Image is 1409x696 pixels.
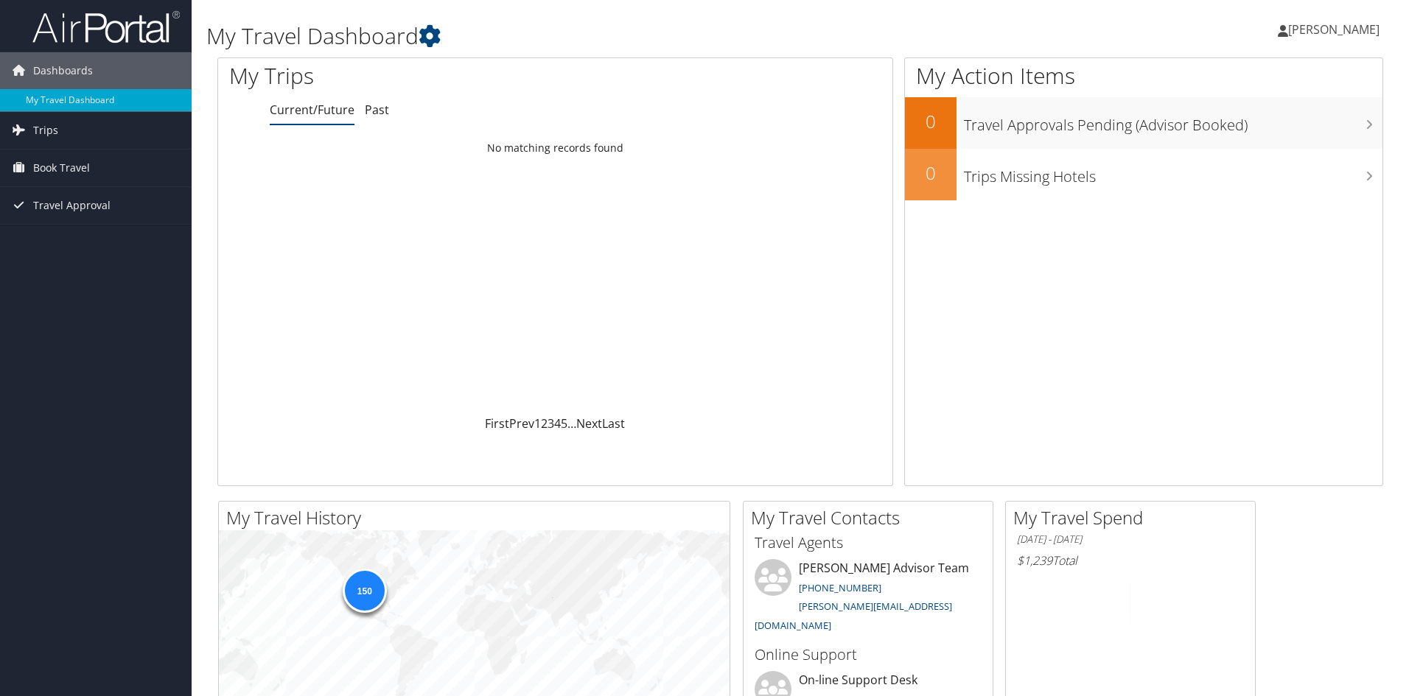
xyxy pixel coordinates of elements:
[1288,21,1380,38] span: [PERSON_NAME]
[485,415,509,432] a: First
[905,149,1382,200] a: 0Trips Missing Hotels
[576,415,602,432] a: Next
[229,60,601,91] h1: My Trips
[1017,532,1244,546] h6: [DATE] - [DATE]
[1017,552,1052,569] span: $1,239
[226,505,730,530] h2: My Travel History
[905,60,1382,91] h1: My Action Items
[270,102,354,118] a: Current/Future
[755,532,982,553] h3: Travel Agents
[1013,505,1255,530] h2: My Travel Spend
[554,415,561,432] a: 4
[751,505,993,530] h2: My Travel Contacts
[33,112,58,149] span: Trips
[1017,552,1244,569] h6: Total
[964,108,1382,136] h3: Travel Approvals Pending (Advisor Booked)
[602,415,625,432] a: Last
[755,644,982,665] h3: Online Support
[567,415,576,432] span: …
[905,97,1382,149] a: 0Travel Approvals Pending (Advisor Booked)
[33,52,93,89] span: Dashboards
[32,10,180,44] img: airportal-logo.png
[548,415,554,432] a: 3
[541,415,548,432] a: 2
[365,102,389,118] a: Past
[509,415,534,432] a: Prev
[561,415,567,432] a: 5
[905,109,957,134] h2: 0
[534,415,541,432] a: 1
[799,581,881,594] a: [PHONE_NUMBER]
[342,569,386,613] div: 150
[218,135,892,161] td: No matching records found
[964,159,1382,187] h3: Trips Missing Hotels
[1278,7,1394,52] a: [PERSON_NAME]
[33,187,111,224] span: Travel Approval
[206,21,999,52] h1: My Travel Dashboard
[905,161,957,186] h2: 0
[747,559,989,638] li: [PERSON_NAME] Advisor Team
[33,150,90,186] span: Book Travel
[755,600,952,632] a: [PERSON_NAME][EMAIL_ADDRESS][DOMAIN_NAME]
